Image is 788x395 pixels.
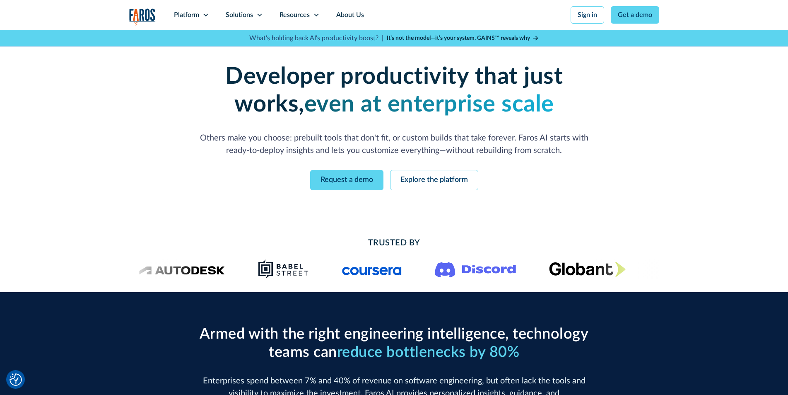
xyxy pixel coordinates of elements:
img: Globant's logo [549,262,626,277]
img: Babel Street logo png [258,259,309,279]
div: Solutions [226,10,253,20]
a: Explore the platform [390,170,478,190]
h2: Armed with the right engineering intelligence, technology teams can [195,325,593,361]
strong: even at enterprise scale [304,93,554,116]
a: Get a demo [611,6,659,24]
p: What's holding back AI's productivity boost? | [249,33,383,43]
img: Logo of the design software company Autodesk. [139,264,225,275]
div: Resources [280,10,310,20]
strong: It’s not the model—it’s your system. GAINS™ reveals why [387,35,530,41]
img: Logo of the communication platform Discord. [435,260,516,278]
strong: Developer productivity that just works, [225,65,563,116]
p: Others make you choose: prebuilt tools that don't fit, or custom builds that take forever. Faros ... [195,132,593,157]
img: Revisit consent button [10,373,22,386]
img: Logo of the online learning platform Coursera. [342,262,402,276]
div: Platform [174,10,199,20]
a: Sign in [571,6,604,24]
span: reduce bottlenecks by 80% [337,345,520,360]
a: home [129,8,156,25]
button: Cookie Settings [10,373,22,386]
a: It’s not the model—it’s your system. GAINS™ reveals why [387,34,539,43]
h2: Trusted By [195,237,593,249]
img: Logo of the analytics and reporting company Faros. [129,8,156,25]
a: Request a demo [310,170,383,190]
